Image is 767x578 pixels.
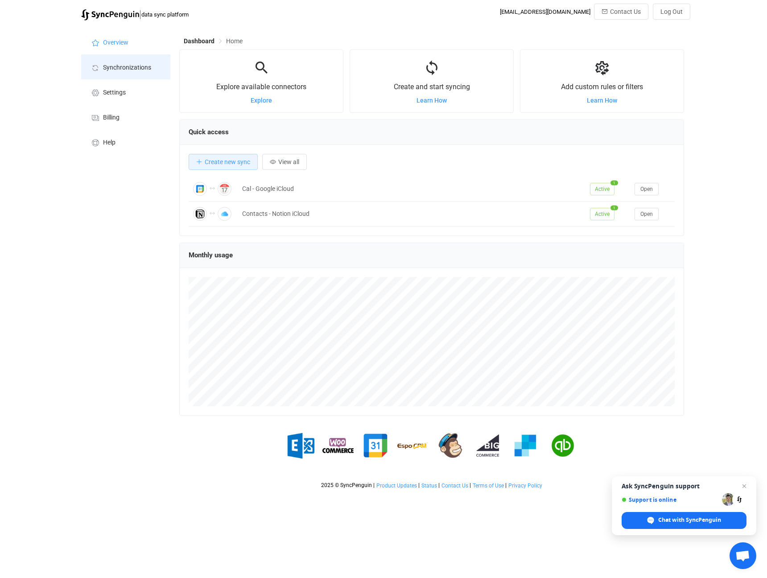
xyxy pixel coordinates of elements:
span: Settings [103,89,126,96]
span: Help [103,139,115,146]
img: sendgrid.png [510,430,541,461]
div: Cal - Google iCloud [238,184,586,194]
a: Explore [251,97,272,104]
img: syncpenguin.svg [81,9,139,21]
div: Chat with SyncPenguin [622,512,746,529]
span: Log Out [660,8,683,15]
img: Google Calendar Meetings [193,182,207,196]
div: Contacts - Notion iCloud [238,209,586,219]
span: Privacy Policy [508,483,542,489]
span: Support is online [622,496,719,503]
img: Apple iCloud Contacts [218,207,231,221]
span: Open [640,211,653,217]
img: mailchimp.png [435,430,466,461]
a: Open [635,210,659,217]
a: |data sync platform [81,8,189,21]
a: Contact Us [441,483,469,489]
a: Overview [81,29,170,54]
span: | [470,482,471,488]
span: Close chat [739,481,750,491]
span: Create and start syncing [394,83,470,91]
img: Notion Contacts [193,207,207,221]
span: Explore available connectors [216,83,306,91]
span: Active [590,183,614,195]
a: Status [421,483,437,489]
a: Privacy Policy [508,483,543,489]
a: Product Updates [376,483,417,489]
img: Apple iCloud Calendar Meetings [218,182,231,196]
a: Synchronizations [81,54,170,79]
button: Contact Us [594,4,648,20]
a: Settings [81,79,170,104]
button: Create new sync [189,154,258,170]
span: Ask SyncPenguin support [622,483,746,490]
span: Billing [103,114,120,121]
span: 1 [610,205,618,210]
span: Contact Us [610,8,641,15]
button: Open [635,208,659,220]
img: exchange.png [285,430,316,461]
span: data sync platform [141,11,189,18]
img: espo-crm.png [397,430,429,461]
span: Terms of Use [473,483,504,489]
img: google.png [360,430,391,461]
button: Open [635,183,659,195]
span: | [438,482,440,488]
img: big-commerce.png [472,430,503,461]
div: Open chat [730,542,756,569]
span: Active [590,208,614,220]
span: Contact Us [441,483,468,489]
div: Breadcrumb [184,38,243,44]
a: Learn How [587,97,617,104]
span: Chat with SyncPenguin [658,516,721,524]
span: Overview [103,39,128,46]
span: Add custom rules or filters [561,83,643,91]
span: Create new sync [205,158,250,165]
span: View all [278,158,299,165]
button: Log Out [653,4,690,20]
span: Quick access [189,128,229,136]
img: woo-commerce.png [322,430,354,461]
span: | [418,482,420,488]
a: Learn How [416,97,447,104]
span: | [505,482,507,488]
span: | [139,8,141,21]
span: Monthly usage [189,251,233,259]
span: Dashboard [184,37,214,45]
span: 1 [610,180,618,185]
a: Help [81,129,170,154]
span: Synchronizations [103,64,151,71]
span: Open [640,186,653,192]
span: 2025 © SyncPenguin [321,482,372,488]
img: quickbooks.png [547,430,578,461]
a: Terms of Use [472,483,504,489]
span: Home [226,37,243,45]
button: View all [262,154,307,170]
a: Billing [81,104,170,129]
div: [EMAIL_ADDRESS][DOMAIN_NAME] [500,8,590,15]
a: Open [635,185,659,192]
span: | [373,482,375,488]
